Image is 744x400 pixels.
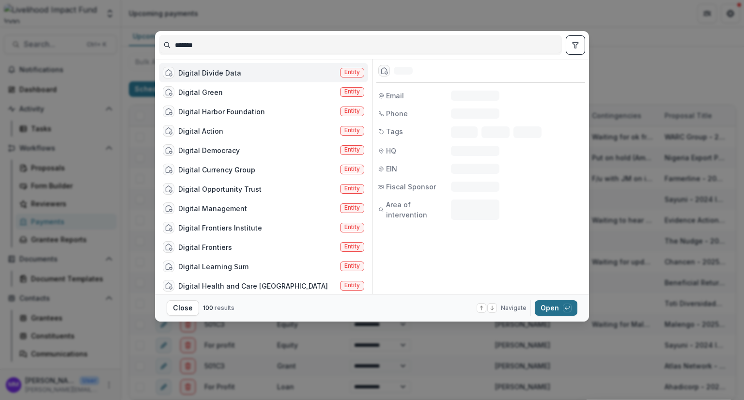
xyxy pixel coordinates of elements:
[386,146,396,156] span: HQ
[344,69,360,76] span: Entity
[386,200,451,220] span: Area of intervention
[215,304,234,311] span: results
[178,165,255,175] div: Digital Currency Group
[535,300,577,316] button: Open
[344,127,360,134] span: Entity
[386,91,404,101] span: Email
[178,223,262,233] div: Digital Frontiers Institute
[167,300,199,316] button: Close
[344,166,360,172] span: Entity
[344,108,360,114] span: Entity
[203,304,213,311] span: 100
[344,204,360,211] span: Entity
[566,35,585,55] button: toggle filters
[178,203,247,214] div: Digital Management
[344,262,360,269] span: Entity
[178,184,262,194] div: Digital Opportunity Trust
[344,146,360,153] span: Entity
[386,126,403,137] span: Tags
[178,107,265,117] div: Digital Harbor Foundation
[344,185,360,192] span: Entity
[178,281,328,291] div: Digital Health and Care [GEOGRAPHIC_DATA]
[386,182,436,192] span: Fiscal Sponsor
[178,262,248,272] div: Digital Learning Sum
[386,108,408,119] span: Phone
[178,126,223,136] div: Digital Action
[344,224,360,231] span: Entity
[178,68,241,78] div: Digital Divide Data
[344,282,360,289] span: Entity
[344,243,360,250] span: Entity
[344,88,360,95] span: Entity
[178,87,223,97] div: Digital Green
[178,242,232,252] div: Digital Frontiers
[386,164,397,174] span: EIN
[501,304,527,312] span: Navigate
[178,145,240,155] div: Digital Democracy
